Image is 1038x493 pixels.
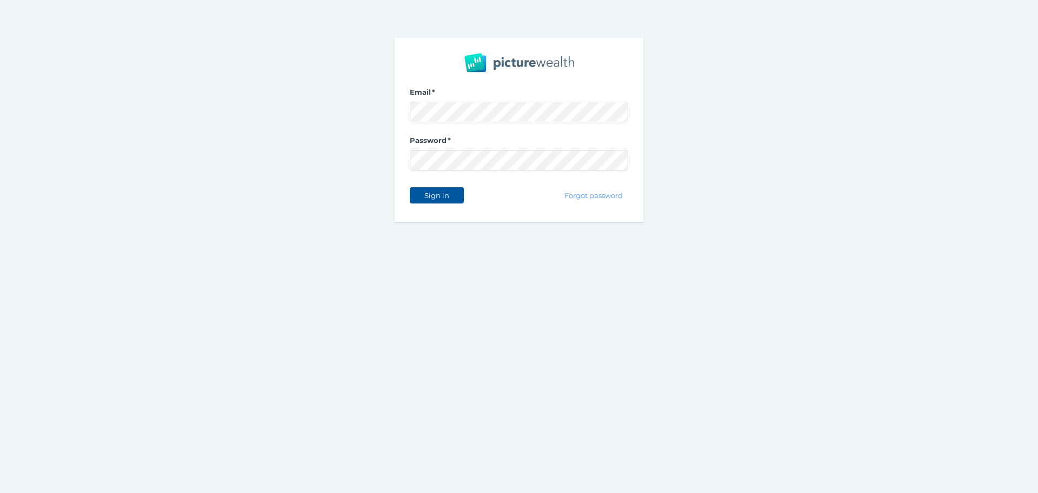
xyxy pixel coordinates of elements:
label: Email [410,88,628,102]
span: Sign in [420,191,454,200]
img: PW [464,53,574,73]
button: Sign in [410,187,464,203]
button: Forgot password [560,187,628,203]
label: Password [410,136,628,150]
span: Forgot password [560,191,628,200]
